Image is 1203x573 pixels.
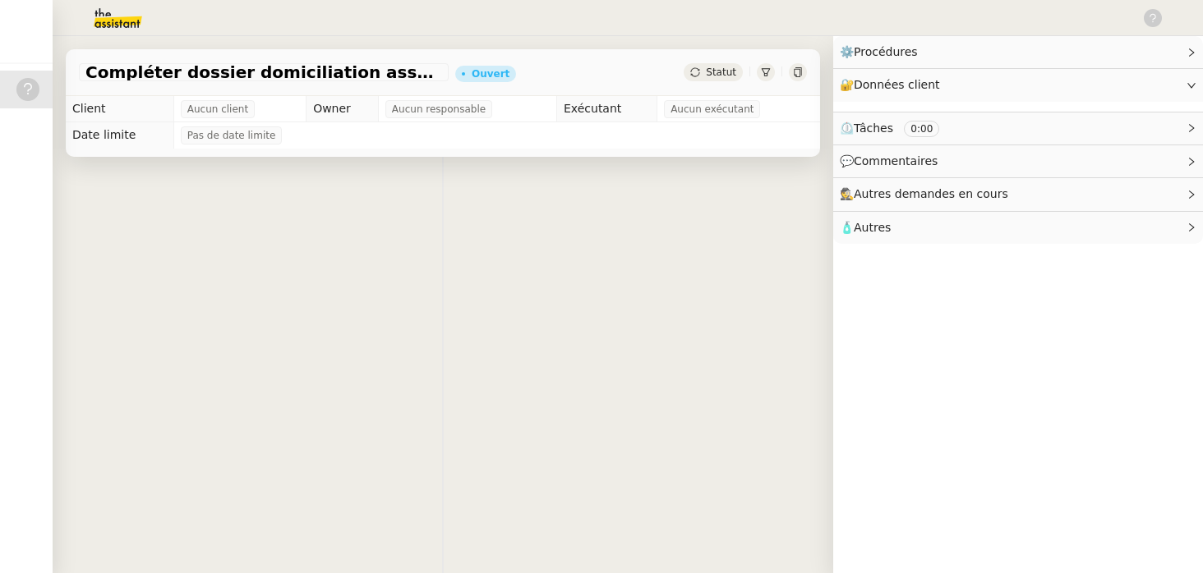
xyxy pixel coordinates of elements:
[840,154,945,167] span: 💬
[854,187,1008,200] span: Autres demandes en cours
[833,212,1203,244] div: 🧴Autres
[840,221,891,234] span: 🧴
[854,121,893,135] span: Tâches
[840,43,925,62] span: ⚙️
[833,178,1203,210] div: 🕵️Autres demandes en cours
[854,154,938,167] span: Commentaires
[472,69,509,79] div: Ouvert
[307,96,379,122] td: Owner
[187,101,248,117] span: Aucun client
[833,112,1203,144] div: ⏲️Tâches 0:00
[904,121,939,137] nz-tag: 0:00
[557,96,657,122] td: Exécutant
[833,69,1203,101] div: 🔐Données client
[833,36,1203,68] div: ⚙️Procédures
[854,45,918,58] span: Procédures
[854,221,891,234] span: Autres
[187,127,276,144] span: Pas de date limite
[840,121,953,135] span: ⏲️
[706,66,736,78] span: Statut
[66,122,173,149] td: Date limite
[840,187,1016,200] span: 🕵️
[854,78,940,91] span: Données client
[85,64,442,80] span: Compléter dossier domiciliation asso sur Se Domicilier
[392,101,486,117] span: Aucun responsable
[671,101,754,117] span: Aucun exécutant
[66,96,173,122] td: Client
[840,76,947,94] span: 🔐
[833,145,1203,177] div: 💬Commentaires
